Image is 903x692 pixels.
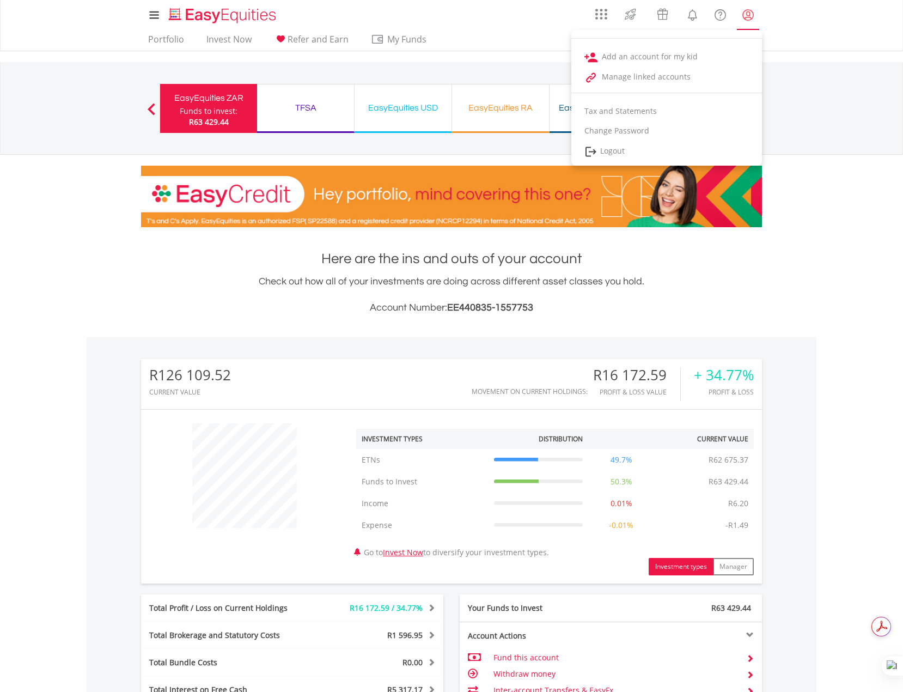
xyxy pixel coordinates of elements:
td: 49.7% [588,449,655,471]
td: R63 429.44 [703,471,754,493]
div: Profit & Loss [694,389,754,396]
div: Total Bundle Costs [141,657,318,668]
div: TFSA [264,100,347,116]
td: Fund this account [493,649,738,666]
div: Total Brokerage and Statutory Costs [141,630,318,641]
span: R1 596.95 [387,630,423,640]
th: Investment Types [356,429,489,449]
a: FAQ's and Support [706,3,734,25]
img: grid-menu-icon.svg [595,8,607,20]
td: Expense [356,514,489,536]
td: R6.20 [723,493,754,514]
span: R16 172.59 / 34.77% [350,603,423,613]
a: Manage linked accounts [571,67,762,87]
div: EasyEquities USD [361,100,445,116]
a: Change Password [571,121,762,141]
button: Manager [713,558,754,575]
td: R62 675.37 [703,449,754,471]
div: Movement on Current Holdings: [472,388,588,395]
button: Previous [141,108,162,119]
img: thrive-v2.svg [621,5,639,23]
div: + 34.77% [694,367,754,383]
td: ETNs [356,449,489,471]
td: 0.01% [588,493,655,514]
a: Notifications [679,3,706,25]
a: Invest Now [383,547,423,557]
span: Refer and Earn [288,33,349,45]
div: CURRENT VALUE [149,389,231,396]
img: vouchers-v2.svg [654,5,672,23]
div: Account Actions [460,630,611,641]
img: EasyCredit Promotion Banner [141,166,762,227]
a: Invest Now [202,34,256,51]
a: Tax and Statements [571,101,762,121]
div: EasyEquities RA [459,100,542,116]
td: Funds to Invest [356,471,489,493]
a: Portfolio [144,34,188,51]
div: Funds to invest: [180,106,237,117]
div: Your Funds to Invest [460,603,611,614]
div: R126 109.52 [149,367,231,383]
div: Total Profit / Loss on Current Holdings [141,603,318,614]
td: Income [356,493,489,514]
td: -R1.49 [720,514,754,536]
a: AppsGrid [588,3,614,20]
div: Check out how all of your investments are doing across different asset classes you hold. [141,274,762,315]
div: Profit & Loss Value [593,389,680,396]
th: Current Value [654,429,754,449]
a: Add an account for my kid [571,47,762,67]
h1: Here are the ins and outs of your account [141,249,762,269]
div: R16 172.59 [593,367,680,383]
div: EasyEquities ZAR [167,90,251,106]
div: Go to to diversify your investment types. [348,418,762,575]
span: EE440835-1557753 [447,302,533,313]
a: Vouchers [646,3,679,23]
img: EasyEquities_Logo.png [167,7,280,25]
td: Withdraw money [493,666,738,682]
td: 50.3% [588,471,655,493]
div: EasyProperties ZAR [556,100,640,116]
span: R0.00 [402,657,423,667]
td: -0.01% [588,514,655,536]
a: Logout [571,141,762,163]
a: My Profile [734,3,762,27]
span: R63 429.44 [189,117,229,127]
span: My Funds [371,32,442,46]
h3: Account Number: [141,300,762,315]
button: Investment types [649,558,713,575]
a: Refer and Earn [270,34,353,51]
a: Home page [164,3,280,25]
span: R63 429.44 [711,603,751,613]
div: Distribution [539,434,583,444]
